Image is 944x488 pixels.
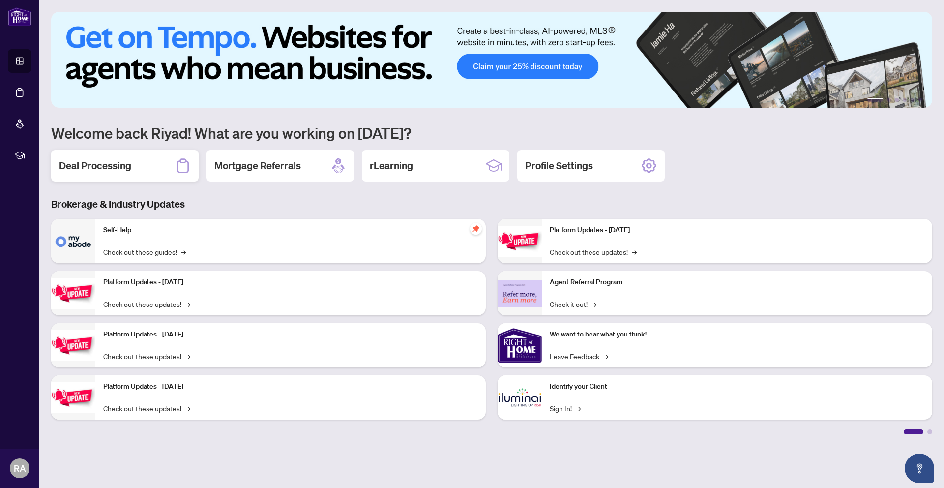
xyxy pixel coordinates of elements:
[918,98,922,102] button: 6
[103,381,478,392] p: Platform Updates - [DATE]
[185,403,190,414] span: →
[51,278,95,309] img: Platform Updates - September 16, 2025
[103,403,190,414] a: Check out these updates!→
[51,123,932,142] h1: Welcome back Riyad! What are you working on [DATE]?
[525,159,593,173] h2: Profile Settings
[498,226,542,257] img: Platform Updates - June 23, 2025
[51,197,932,211] h3: Brokerage & Industry Updates
[470,223,482,235] span: pushpin
[51,330,95,361] img: Platform Updates - July 21, 2025
[895,98,899,102] button: 3
[550,403,581,414] a: Sign In!→
[185,299,190,309] span: →
[903,98,907,102] button: 4
[550,381,924,392] p: Identify your Client
[911,98,914,102] button: 5
[51,219,95,263] img: Self-Help
[181,246,186,257] span: →
[550,246,637,257] a: Check out these updates!→
[8,7,31,26] img: logo
[498,323,542,367] img: We want to hear what you think!
[103,329,478,340] p: Platform Updates - [DATE]
[103,351,190,362] a: Check out these updates!→
[603,351,608,362] span: →
[550,299,596,309] a: Check it out!→
[185,351,190,362] span: →
[550,329,924,340] p: We want to hear what you think!
[867,98,883,102] button: 1
[103,299,190,309] a: Check out these updates!→
[550,277,924,288] p: Agent Referral Program
[370,159,413,173] h2: rLearning
[498,280,542,307] img: Agent Referral Program
[214,159,301,173] h2: Mortgage Referrals
[632,246,637,257] span: →
[905,454,934,483] button: Open asap
[103,246,186,257] a: Check out these guides!→
[498,375,542,420] img: Identify your Client
[887,98,891,102] button: 2
[591,299,596,309] span: →
[103,225,478,236] p: Self-Help
[59,159,131,173] h2: Deal Processing
[14,461,26,475] span: RA
[576,403,581,414] span: →
[51,12,932,108] img: Slide 0
[550,351,608,362] a: Leave Feedback→
[51,382,95,413] img: Platform Updates - July 8, 2025
[550,225,924,236] p: Platform Updates - [DATE]
[103,277,478,288] p: Platform Updates - [DATE]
